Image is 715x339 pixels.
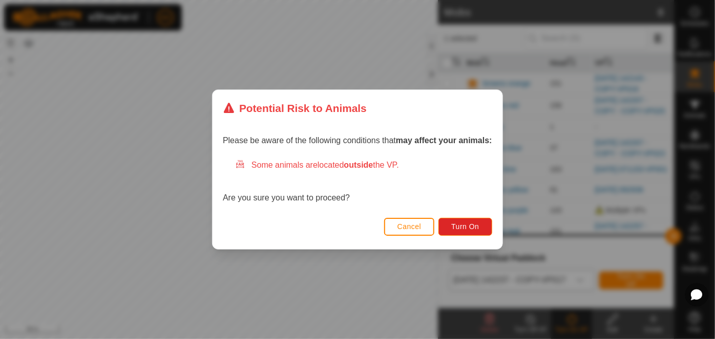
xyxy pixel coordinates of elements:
[396,136,492,145] strong: may affect your animals:
[223,100,367,116] div: Potential Risk to Animals
[223,136,492,145] span: Please be aware of the following conditions that
[223,159,492,204] div: Are you sure you want to proceed?
[344,161,373,169] strong: outside
[384,218,435,236] button: Cancel
[318,161,399,169] span: located the VP.
[235,159,492,171] div: Some animals are
[397,222,422,231] span: Cancel
[452,222,479,231] span: Turn On
[439,218,492,236] button: Turn On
